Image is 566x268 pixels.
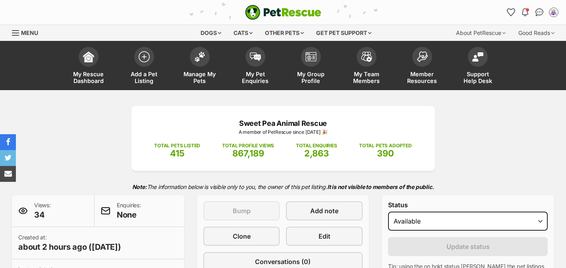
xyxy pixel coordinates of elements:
[450,25,511,41] div: About PetRescue
[34,201,51,220] p: Views:
[245,5,321,20] a: PetRescue
[245,5,321,20] img: logo-e224e6f780fb5917bec1dbf3a21bbac754714ae5b6737aabdf751b685950b380.svg
[233,231,251,241] span: Clone
[339,43,394,90] a: My Team Members
[377,148,394,158] span: 390
[550,8,558,16] img: Samantha Blake profile pic
[222,142,274,149] p: TOTAL PROFILE VIEWS
[361,52,372,62] img: team-members-icon-5396bd8760b3fe7c0b43da4ab00e1e3bb1a5d9ba89233759b79545d2d3fc5d0d.svg
[34,209,51,220] span: 34
[547,6,560,19] button: My account
[12,25,44,39] a: Menu
[228,43,283,90] a: My Pet Enquiries
[12,179,554,195] p: The information below is visible only to you, the owner of this pet listing.
[132,183,147,190] strong: Note:
[71,71,106,84] span: My Rescue Dashboard
[388,201,548,208] label: Status
[116,43,172,90] a: Add a Pet Listing
[519,6,531,19] button: Notifications
[117,209,141,220] span: None
[472,52,483,62] img: help-desk-icon-fdf02630f3aa405de69fd3d07c3f3aa587a6932b1a1747fa1d2bba05be0121f9.svg
[250,52,261,61] img: pet-enquiries-icon-7e3ad2cf08bfb03b45e93fb7055b45f3efa6380592205ae92323e6603595dc1f.svg
[305,52,317,62] img: group-profile-icon-3fa3cf56718a62981997c0bc7e787c4b2cf8bcc04b72c1350f741eb67cf2f40e.svg
[283,43,339,90] a: My Group Profile
[535,8,544,16] img: chat-41dd97257d64d25036548639549fe6c8038ab92f7586957e7f3b1b290dea8141.svg
[319,231,330,241] span: Edit
[359,142,412,149] p: TOTAL PETS ADOPTED
[460,71,496,84] span: Support Help Desk
[61,43,116,90] a: My Rescue Dashboard
[533,6,546,19] a: Conversations
[293,71,329,84] span: My Group Profile
[259,25,309,41] div: Other pets
[126,71,162,84] span: Add a Pet Listing
[349,71,384,84] span: My Team Members
[18,241,121,253] span: about 2 hours ago ([DATE])
[446,242,490,251] span: Update status
[296,142,337,149] p: TOTAL ENQUIRIES
[311,25,377,41] div: Get pet support
[21,29,38,36] span: Menu
[143,129,423,136] p: A member of PetRescue since [DATE] 🎉
[522,8,528,16] img: notifications-46538b983faf8c2785f20acdc204bb7945ddae34d4c08c2a6579f10ce5e182be.svg
[310,206,338,216] span: Add note
[195,25,227,41] div: Dogs
[83,51,94,62] img: dashboard-icon-eb2f2d2d3e046f16d808141f083e7271f6b2e854fb5c12c21221c1fb7104beca.svg
[203,201,280,220] button: Bump
[170,148,185,158] span: 415
[172,43,228,90] a: Manage My Pets
[228,25,258,41] div: Cats
[504,6,560,19] ul: Account quick links
[286,227,363,246] a: Edit
[203,227,280,246] a: Clone
[255,257,311,266] span: Conversations (0)
[513,25,560,41] div: Good Reads
[327,183,434,190] strong: It is not visible to members of the public.
[117,201,141,220] p: Enquiries:
[417,51,428,62] img: member-resources-icon-8e73f808a243e03378d46382f2149f9095a855e16c252ad45f914b54edf8863c.svg
[450,43,506,90] a: Support Help Desk
[194,52,205,62] img: manage-my-pets-icon-02211641906a0b7f246fdf0571729dbe1e7629f14944591b6c1af311fb30b64b.svg
[388,237,548,256] button: Update status
[286,201,363,220] a: Add note
[18,233,121,253] p: Created at:
[232,148,264,158] span: 867,189
[154,142,200,149] p: TOTAL PETS LISTED
[404,71,440,84] span: Member Resources
[394,43,450,90] a: Member Resources
[182,71,218,84] span: Manage My Pets
[139,51,150,62] img: add-pet-listing-icon-0afa8454b4691262ce3f59096e99ab1cd57d4a30225e0717b998d2c9b9846f56.svg
[304,148,329,158] span: 2,863
[504,6,517,19] a: Favourites
[233,206,251,216] span: Bump
[238,71,273,84] span: My Pet Enquiries
[143,118,423,129] p: Sweet Pea Animal Rescue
